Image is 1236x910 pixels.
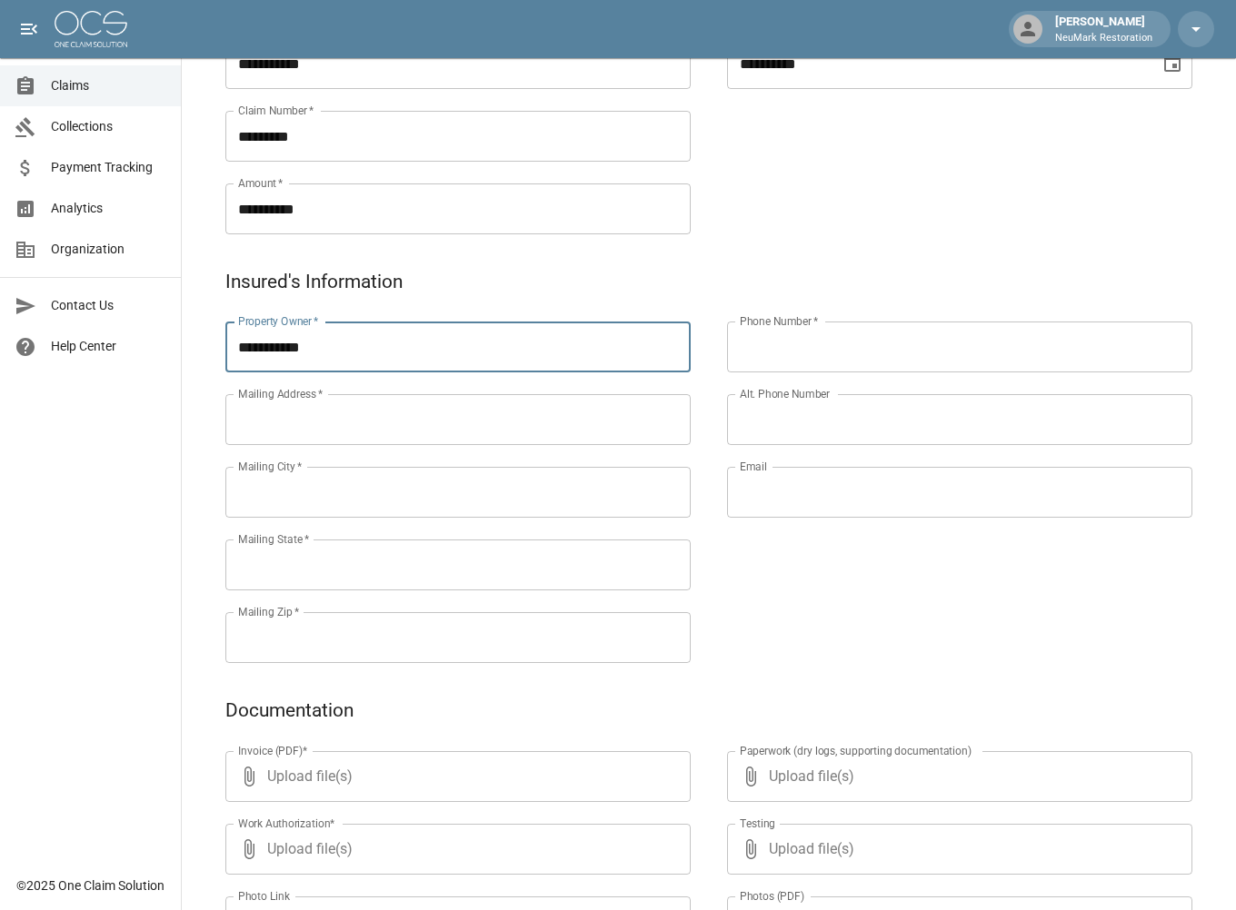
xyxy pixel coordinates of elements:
[16,876,164,895] div: © 2025 One Claim Solution
[238,313,319,329] label: Property Owner
[11,11,47,47] button: open drawer
[51,240,166,259] span: Organization
[51,117,166,136] span: Collections
[740,313,818,329] label: Phone Number
[238,888,290,904] label: Photo Link
[740,386,830,401] label: Alt. Phone Number
[1048,13,1160,45] div: [PERSON_NAME]
[238,816,335,831] label: Work Authorization*
[267,751,642,802] span: Upload file(s)
[769,751,1143,802] span: Upload file(s)
[51,158,166,177] span: Payment Tracking
[51,199,166,218] span: Analytics
[740,816,775,831] label: Testing
[51,76,166,95] span: Claims
[1055,31,1152,46] p: NeuMark Restoration
[238,743,308,758] label: Invoice (PDF)*
[55,11,127,47] img: ocs-logo-white-transparent.png
[1154,45,1191,82] button: Choose date, selected date is Aug 1, 2025
[238,386,323,401] label: Mailing Address
[740,888,804,904] label: Photos (PDF)
[51,337,166,356] span: Help Center
[238,103,314,118] label: Claim Number
[238,459,303,474] label: Mailing City
[238,604,300,619] label: Mailing Zip
[238,531,309,547] label: Mailing State
[51,296,166,315] span: Contact Us
[238,175,284,191] label: Amount
[267,824,642,875] span: Upload file(s)
[740,459,767,474] label: Email
[740,743,972,758] label: Paperwork (dry logs, supporting documentation)
[769,824,1143,875] span: Upload file(s)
